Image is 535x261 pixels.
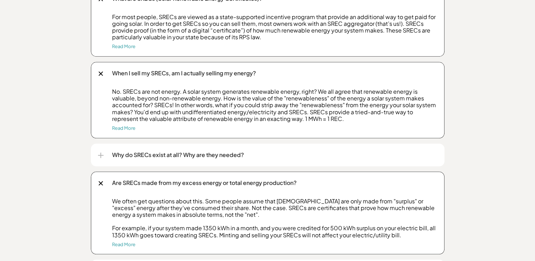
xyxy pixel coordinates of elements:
p: When I sell my SRECs, am I actually selling my energy? [112,69,437,77]
a: Read More [112,125,135,131]
a: Read More [112,242,135,247]
p: For most people, SRECs are viewed as a state-supported incentive program that provide an addition... [112,13,437,41]
p: We often get questions about this. Some people assume that [DEMOGRAPHIC_DATA] are only made from ... [112,198,437,238]
p: Why do SRECs exist at all? Why are they needed? [112,151,437,159]
a: Read More [112,43,135,49]
p: Are SRECs made from my excess energy or total energy production? [112,179,437,187]
p: No. SRECs are not energy. A solar system generates renewable energy, right? We all agree that ren... [112,88,437,122]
